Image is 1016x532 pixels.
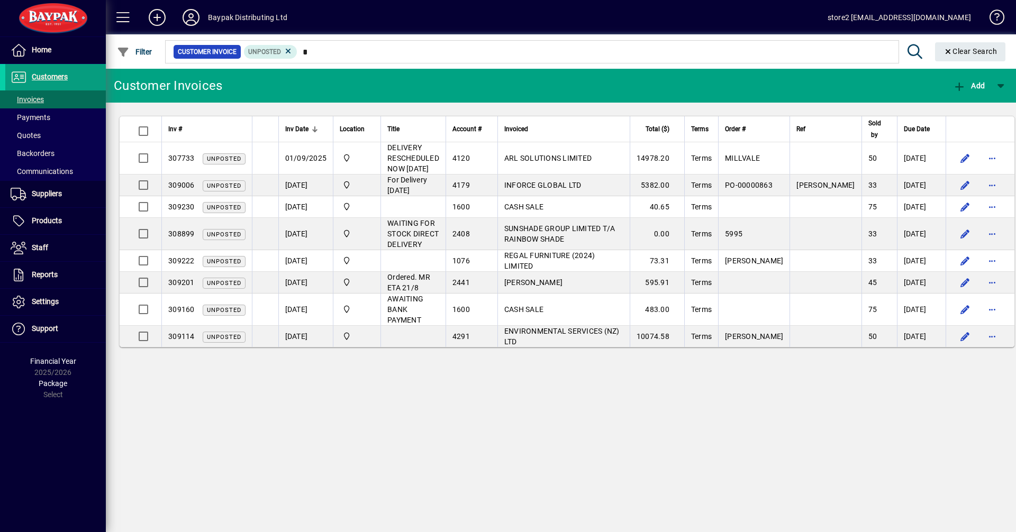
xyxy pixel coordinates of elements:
div: Total ($) [637,123,679,135]
span: Unposted [207,307,241,314]
span: Unposted [207,258,241,265]
span: Invoiced [504,123,528,135]
a: Quotes [5,126,106,144]
td: 595.91 [630,272,684,293]
td: [DATE] [897,196,946,218]
td: [DATE] [897,326,946,347]
a: Invoices [5,90,106,108]
button: More options [984,328,1001,345]
span: Communications [11,167,73,176]
span: WAITING FOR STOCK DIRECT DELIVERY [387,219,439,249]
td: 5382.00 [630,175,684,196]
span: Location [340,123,365,135]
span: Reports [32,270,58,279]
span: 309201 [168,278,195,287]
span: Unposted [248,48,281,56]
button: Add [950,76,987,95]
span: 5995 [725,230,742,238]
span: ENVIRONMENTAL SERVICES (NZ) LTD [504,327,620,346]
span: Terms [691,230,712,238]
span: CASH SALE [504,305,543,314]
a: Knowledge Base [982,2,1003,36]
span: Due Date [904,123,930,135]
button: Edit [957,198,974,215]
span: Terms [691,181,712,189]
button: More options [984,198,1001,215]
span: 50 [868,154,877,162]
span: Unposted [207,334,241,341]
span: Terms [691,332,712,341]
div: Invoiced [504,123,623,135]
div: Inv Date [285,123,327,135]
span: For Delivery [DATE] [387,176,427,195]
a: Settings [5,289,106,315]
span: Support [32,324,58,333]
span: Total ($) [646,123,669,135]
button: Edit [957,252,974,269]
div: Ref [796,123,855,135]
div: Sold by [868,117,891,141]
div: Location [340,123,374,135]
span: Package [39,379,67,388]
span: Unposted [207,182,241,189]
span: Baypak - Onekawa [340,228,374,240]
button: Filter [114,42,155,61]
span: Add [953,81,985,90]
span: CASH SALE [504,203,543,211]
span: Baypak - Onekawa [340,201,374,213]
a: Backorders [5,144,106,162]
td: [DATE] [278,293,333,326]
span: Ref [796,123,805,135]
button: Edit [957,274,974,291]
span: 4291 [452,332,470,341]
div: Title [387,123,439,135]
span: 1076 [452,256,470,265]
a: Support [5,316,106,342]
span: Unposted [207,204,241,211]
td: [DATE] [897,293,946,326]
span: Customers [32,72,68,81]
span: 75 [868,305,877,314]
td: 40.65 [630,196,684,218]
span: Unposted [207,280,241,287]
div: Account # [452,123,491,135]
span: SUNSHADE GROUP LIMITED T/A RAINBOW SHADE [504,224,615,243]
span: INFORCE GLOBAL LTD [504,181,582,189]
span: 4120 [452,154,470,162]
span: Products [32,216,62,225]
span: ARL SOLUTIONS LIMITED [504,154,592,162]
span: 308899 [168,230,195,238]
span: Settings [32,297,59,306]
td: [DATE] [278,175,333,196]
span: 33 [868,256,877,265]
td: [DATE] [278,250,333,272]
span: 45 [868,278,877,287]
button: Clear [935,42,1006,61]
span: Clear Search [944,47,997,56]
td: 0.00 [630,218,684,250]
span: 1600 [452,203,470,211]
span: 309230 [168,203,195,211]
span: Home [32,45,51,54]
span: Sold by [868,117,881,141]
span: 309160 [168,305,195,314]
span: Backorders [11,149,55,158]
span: Terms [691,154,712,162]
mat-chip: Customer Invoice Status: Unposted [244,45,297,59]
a: Staff [5,235,106,261]
span: 2441 [452,278,470,287]
span: Financial Year [30,357,76,365]
span: Baypak - Onekawa [340,331,374,342]
span: 307733 [168,154,195,162]
td: 14978.20 [630,142,684,175]
span: Invoices [11,95,44,104]
td: 483.00 [630,293,684,326]
td: 73.31 [630,250,684,272]
span: Terms [691,256,712,265]
span: 1600 [452,305,470,314]
button: More options [984,150,1001,167]
a: Reports [5,262,106,288]
span: REGAL FURNITURE (2024) LIMITED [504,251,595,270]
div: Baypak Distributing Ltd [208,9,287,26]
td: [DATE] [278,196,333,218]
